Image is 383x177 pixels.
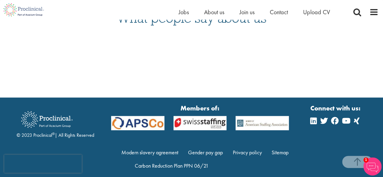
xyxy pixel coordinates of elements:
a: Sitemap [272,149,289,156]
img: Proclinical Recruitment [17,107,77,132]
img: APSCo [169,116,231,130]
iframe: reCAPTCHA [4,155,82,173]
a: Upload CV [303,8,330,16]
img: APSCo [107,116,169,130]
sup: ® [52,131,55,136]
strong: Connect with us: [310,103,362,113]
a: Contact [270,8,288,16]
img: APSCo [231,116,293,130]
a: Modern slavery agreement [121,149,178,156]
a: Join us [239,8,255,16]
span: 1 [363,157,368,162]
img: Chatbot [363,157,381,175]
a: About us [204,8,224,16]
a: Gender pay gap [188,149,223,156]
a: Privacy policy [233,149,262,156]
a: Carbon Reduction Plan PPN 06/21 [135,162,208,169]
a: Jobs [179,8,189,16]
strong: Members of: [111,103,289,113]
div: © 2023 Proclinical | All Rights Reserved [17,107,94,139]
